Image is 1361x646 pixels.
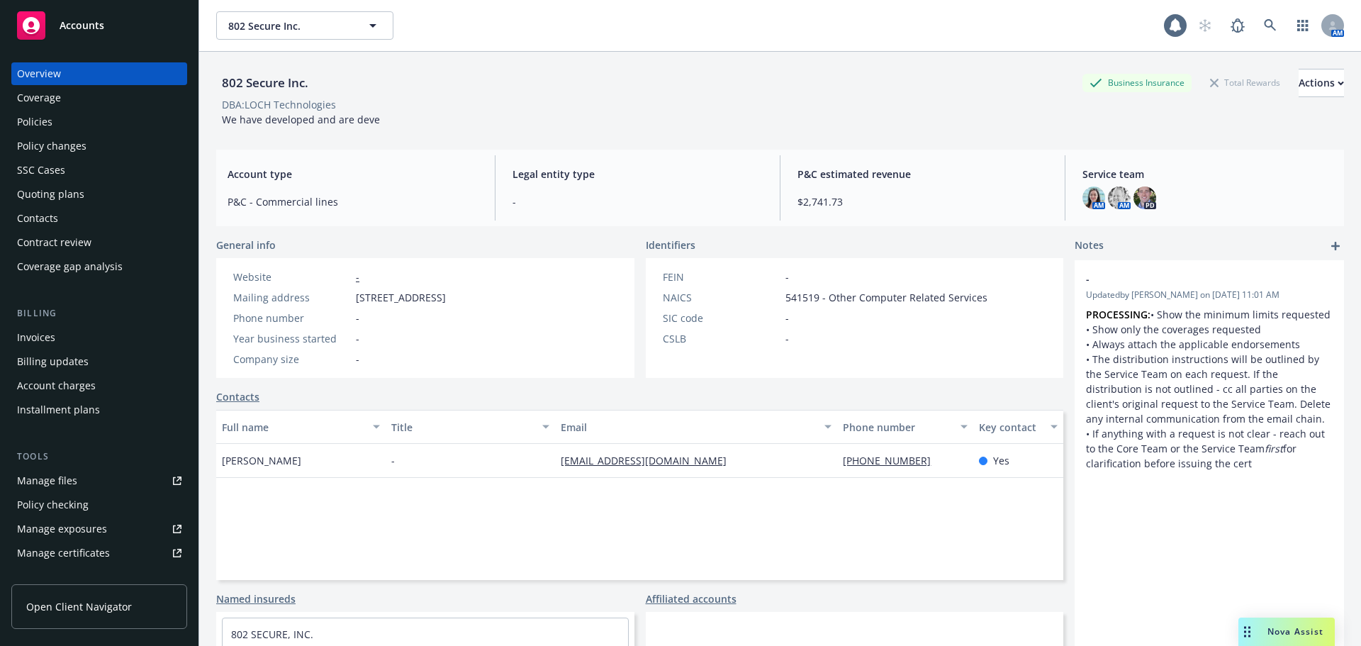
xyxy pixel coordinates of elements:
[646,238,695,252] span: Identifiers
[216,591,296,606] a: Named insureds
[1082,186,1105,209] img: photo
[11,255,187,278] a: Coverage gap analysis
[979,420,1042,435] div: Key contact
[646,591,736,606] a: Affiliated accounts
[11,111,187,133] a: Policies
[17,399,100,421] div: Installment plans
[1086,272,1296,286] span: -
[233,352,350,367] div: Company size
[222,453,301,468] span: [PERSON_NAME]
[17,542,110,564] div: Manage certificates
[17,255,123,278] div: Coverage gap analysis
[663,290,780,305] div: NAICS
[216,74,314,92] div: 802 Secure Inc.
[1267,625,1323,637] span: Nova Assist
[216,238,276,252] span: General info
[17,326,55,349] div: Invoices
[555,410,837,444] button: Email
[233,331,350,346] div: Year business started
[1108,186,1131,209] img: photo
[391,453,395,468] span: -
[222,420,364,435] div: Full name
[11,469,187,492] a: Manage files
[17,566,89,589] div: Manage claims
[1086,308,1150,321] strong: PROCESSING:
[231,628,313,641] a: 802 SECURE, INC.
[17,374,96,397] div: Account charges
[973,410,1063,444] button: Key contact
[11,183,187,206] a: Quoting plans
[561,454,738,467] a: [EMAIL_ADDRESS][DOMAIN_NAME]
[11,135,187,157] a: Policy changes
[11,374,187,397] a: Account charges
[11,350,187,373] a: Billing updates
[222,113,380,126] span: We have developed and are deve
[11,450,187,464] div: Tools
[993,453,1009,468] span: Yes
[513,167,763,182] span: Legal entity type
[228,167,478,182] span: Account type
[233,269,350,284] div: Website
[11,542,187,564] a: Manage certificates
[1223,11,1252,40] a: Report a Bug
[11,207,187,230] a: Contacts
[1256,11,1284,40] a: Search
[837,410,973,444] button: Phone number
[17,231,91,254] div: Contract review
[1191,11,1219,40] a: Start snowing
[11,62,187,85] a: Overview
[1086,289,1333,301] span: Updated by [PERSON_NAME] on [DATE] 11:01 AM
[663,311,780,325] div: SIC code
[11,326,187,349] a: Invoices
[356,352,359,367] span: -
[26,599,132,614] span: Open Client Navigator
[1238,618,1335,646] button: Nova Assist
[1299,69,1344,96] div: Actions
[228,194,478,209] span: P&C - Commercial lines
[356,331,359,346] span: -
[1327,238,1344,255] a: add
[11,231,187,254] a: Contract review
[60,20,104,31] span: Accounts
[663,331,780,346] div: CSLB
[1289,11,1317,40] a: Switch app
[233,311,350,325] div: Phone number
[11,566,187,589] a: Manage claims
[356,270,359,284] a: -
[233,290,350,305] div: Mailing address
[228,18,351,33] span: 802 Secure Inc.
[11,518,187,540] a: Manage exposures
[843,420,951,435] div: Phone number
[17,207,58,230] div: Contacts
[785,290,987,305] span: 541519 - Other Computer Related Services
[1299,69,1344,97] button: Actions
[663,269,780,284] div: FEIN
[216,410,386,444] button: Full name
[11,6,187,45] a: Accounts
[17,518,107,540] div: Manage exposures
[11,306,187,321] div: Billing
[1075,238,1104,255] span: Notes
[843,454,942,467] a: [PHONE_NUMBER]
[17,350,89,373] div: Billing updates
[356,290,446,305] span: [STREET_ADDRESS]
[1082,74,1192,91] div: Business Insurance
[785,311,789,325] span: -
[797,194,1048,209] span: $2,741.73
[11,399,187,421] a: Installment plans
[17,494,89,516] div: Policy checking
[1082,167,1333,182] span: Service team
[17,183,84,206] div: Quoting plans
[11,87,187,109] a: Coverage
[561,420,816,435] div: Email
[17,62,61,85] div: Overview
[1086,307,1333,471] p: • Show the minimum limits requested • Show only the coverages requested • Always attach the appli...
[785,269,789,284] span: -
[17,135,86,157] div: Policy changes
[216,11,393,40] button: 802 Secure Inc.
[391,420,534,435] div: Title
[17,111,52,133] div: Policies
[17,159,65,182] div: SSC Cases
[797,167,1048,182] span: P&C estimated revenue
